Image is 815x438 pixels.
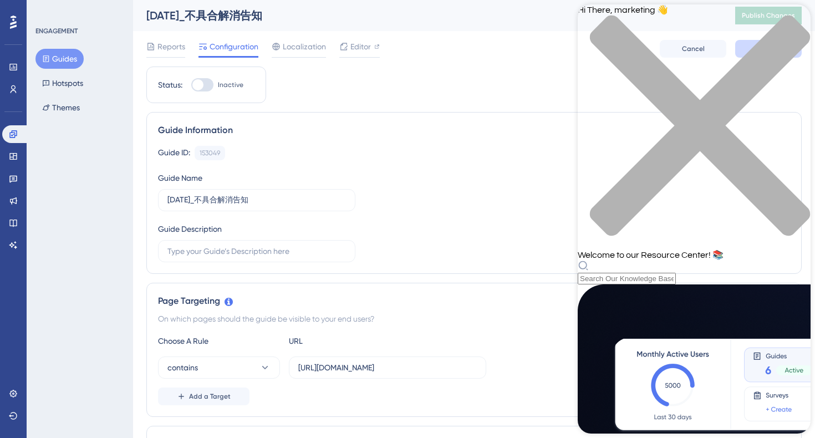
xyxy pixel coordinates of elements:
button: contains [158,356,280,379]
span: Add a Target [189,392,231,401]
div: 4 [77,6,80,14]
div: ENGAGEMENT [35,27,78,35]
span: Editor [350,40,371,53]
img: launcher-image-alternative-text [3,7,23,27]
button: Guides [35,49,84,69]
input: yourwebsite.com/path [298,361,477,374]
input: Type your Guide’s Name here [167,194,346,206]
button: Themes [35,98,86,118]
div: Page Targeting [158,294,790,308]
span: Localization [283,40,326,53]
span: Need Help? [26,3,69,16]
span: contains [167,361,198,374]
div: On which pages should the guide be visible to your end users? [158,312,790,325]
div: Choose A Rule [158,334,280,348]
span: Inactive [218,80,243,89]
div: URL [289,334,411,348]
div: [DATE]_不具合解消告知 [146,8,707,23]
div: Guide Description [158,222,222,236]
input: Type your Guide’s Description here [167,245,346,257]
div: Status: [158,78,182,91]
div: 153049 [200,149,220,157]
div: Guide Name [158,171,202,185]
button: Hotspots [35,73,90,93]
div: Guide Information [158,124,790,137]
div: Guide ID: [158,146,190,160]
span: Reports [157,40,185,53]
span: Configuration [210,40,258,53]
button: Add a Target [158,388,249,405]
